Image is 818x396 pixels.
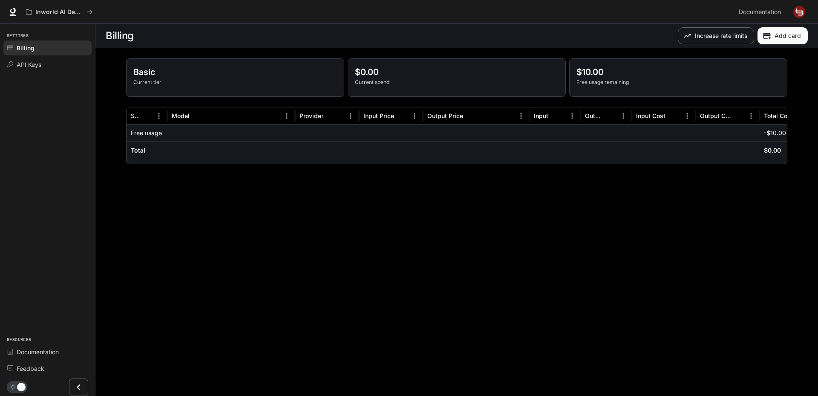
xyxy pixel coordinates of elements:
[153,110,165,122] button: Menu
[617,110,630,122] button: Menu
[549,110,562,122] button: Sort
[791,3,808,20] button: User avatar
[678,27,754,44] button: Increase rate limits
[190,110,203,122] button: Sort
[131,146,145,155] h6: Total
[355,78,559,86] p: Current spend
[324,110,337,122] button: Sort
[681,110,694,122] button: Menu
[172,112,190,119] div: Model
[344,110,357,122] button: Menu
[17,364,44,373] span: Feedback
[735,3,787,20] a: Documentation
[764,146,781,155] h6: $0.00
[17,60,41,69] span: API Keys
[300,112,323,119] div: Provider
[732,110,745,122] button: Sort
[576,66,780,78] p: $10.00
[566,110,579,122] button: Menu
[131,112,139,119] div: Service
[355,66,559,78] p: $0.00
[131,129,162,137] p: Free usage
[764,129,786,137] p: -$10.00
[17,382,26,391] span: Dark mode toggle
[758,27,808,44] button: Add card
[17,43,35,52] span: Billing
[3,344,92,359] a: Documentation
[133,66,337,78] p: Basic
[700,112,731,119] div: Output Cost
[464,110,477,122] button: Sort
[395,110,408,122] button: Sort
[534,112,548,119] div: Input
[764,112,793,119] div: Total Cost
[515,110,527,122] button: Menu
[793,6,805,18] img: User avatar
[427,112,463,119] div: Output Price
[3,40,92,55] a: Billing
[3,57,92,72] a: API Keys
[636,112,665,119] div: Input Cost
[739,7,781,17] span: Documentation
[666,110,679,122] button: Sort
[363,112,394,119] div: Input Price
[585,112,603,119] div: Output
[22,3,96,20] button: All workspaces
[133,78,337,86] p: Current tier
[35,9,83,16] p: Inworld AI Demos
[576,78,780,86] p: Free usage remaining
[69,379,88,396] button: Close drawer
[745,110,758,122] button: Menu
[280,110,293,122] button: Menu
[140,110,153,122] button: Sort
[408,110,421,122] button: Menu
[3,361,92,376] a: Feedback
[106,27,134,44] h1: Billing
[17,347,59,356] span: Documentation
[604,110,617,122] button: Sort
